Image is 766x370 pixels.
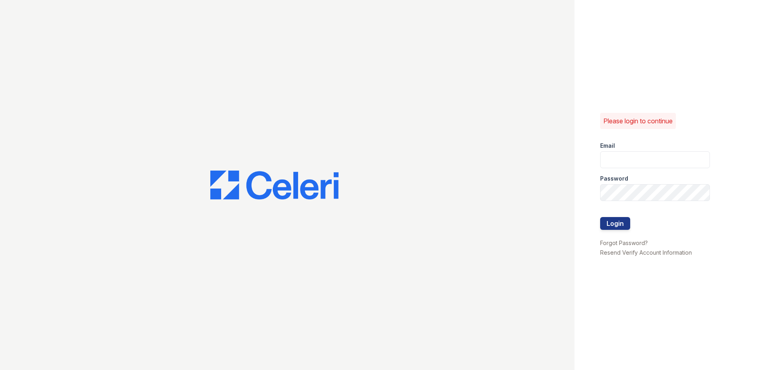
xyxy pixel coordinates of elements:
a: Forgot Password? [600,239,648,246]
button: Login [600,217,630,230]
label: Email [600,142,615,150]
img: CE_Logo_Blue-a8612792a0a2168367f1c8372b55b34899dd931a85d93a1a3d3e32e68fde9ad4.png [210,171,339,199]
p: Please login to continue [603,116,673,126]
a: Resend Verify Account Information [600,249,692,256]
label: Password [600,175,628,183]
